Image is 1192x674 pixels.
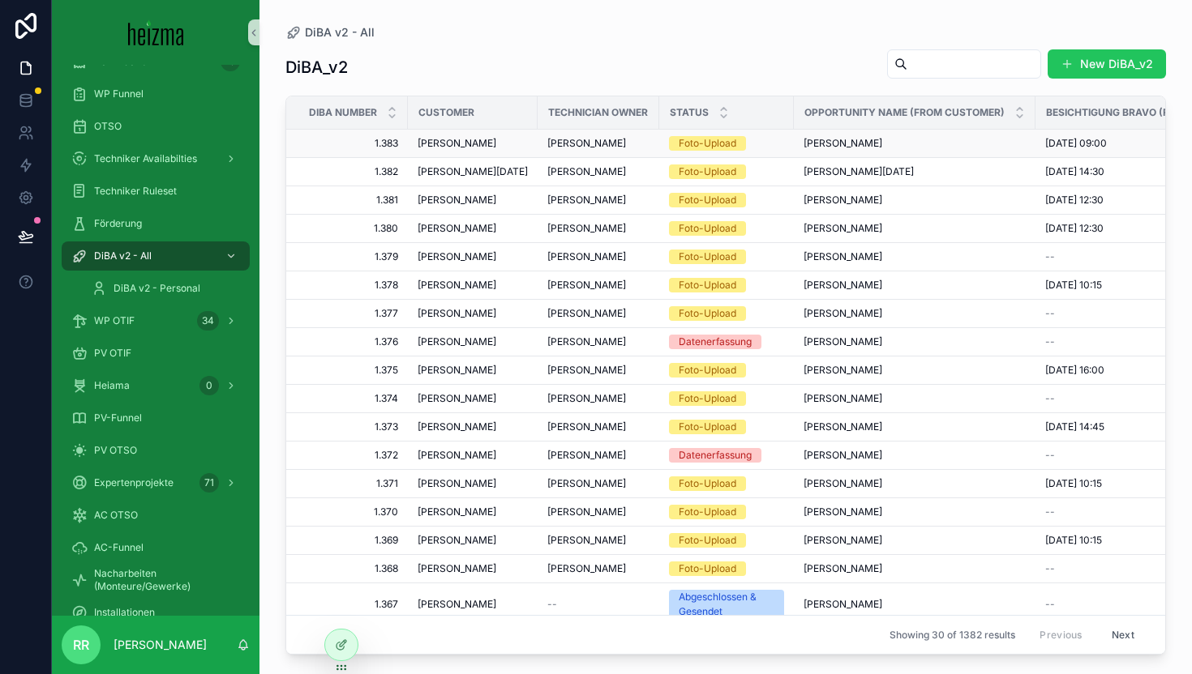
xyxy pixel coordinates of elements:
[679,250,736,264] div: Foto-Upload
[285,56,348,79] h1: DiBA_v2
[62,403,250,433] a: PV-Funnel
[547,335,626,348] span: [PERSON_NAME]
[547,307,650,320] a: [PERSON_NAME]
[94,217,142,230] span: Förderung
[418,106,474,119] span: Customer
[547,477,626,490] span: [PERSON_NAME]
[669,505,784,519] a: Foto-Upload
[547,598,650,611] a: --
[306,250,398,263] a: 1.379
[94,476,174,489] span: Expertenprojekte
[547,364,626,377] span: [PERSON_NAME]
[669,306,784,321] a: Foto-Upload
[804,222,1026,235] a: [PERSON_NAME]
[804,505,882,518] span: [PERSON_NAME]
[418,250,528,263] a: [PERSON_NAME]
[306,165,398,178] a: 1.382
[547,279,626,292] span: [PERSON_NAME]
[418,335,528,348] a: [PERSON_NAME]
[197,311,219,331] div: 34
[669,221,784,236] a: Foto-Upload
[306,137,398,150] a: 1.383
[547,449,626,462] span: [PERSON_NAME]
[418,534,528,547] a: [PERSON_NAME]
[94,444,137,457] span: PV OTSO
[804,562,1026,575] a: [PERSON_NAME]
[418,392,528,405] a: [PERSON_NAME]
[418,562,528,575] a: [PERSON_NAME]
[1045,505,1055,518] span: --
[669,335,784,349] a: Datenerfassung
[418,279,528,292] a: [PERSON_NAME]
[418,505,528,518] a: [PERSON_NAME]
[804,449,1026,462] a: [PERSON_NAME]
[804,137,882,150] span: [PERSON_NAME]
[306,562,398,575] a: 1.368
[94,412,142,424] span: PV-Funnel
[804,420,882,433] span: [PERSON_NAME]
[62,468,250,497] a: Expertenprojekte71
[306,505,398,518] a: 1.370
[679,136,736,151] div: Foto-Upload
[418,194,528,207] a: [PERSON_NAME]
[679,476,736,491] div: Foto-Upload
[1048,49,1166,79] button: New DiBA_v2
[418,279,496,292] span: [PERSON_NAME]
[804,106,1005,119] span: Opportunity Name (from Customer)
[128,19,184,45] img: App logo
[418,165,528,178] span: [PERSON_NAME][DATE]
[1045,279,1102,292] span: [DATE] 10:15
[418,364,528,377] a: [PERSON_NAME]
[306,194,398,207] span: 1.381
[418,137,496,150] span: [PERSON_NAME]
[418,222,496,235] span: [PERSON_NAME]
[547,505,650,518] a: [PERSON_NAME]
[306,534,398,547] a: 1.369
[669,561,784,576] a: Foto-Upload
[679,391,736,406] div: Foto-Upload
[306,364,398,377] span: 1.375
[1045,137,1107,150] span: [DATE] 09:00
[62,565,250,595] a: Nacharbeiten (Monteure/Gewerke)
[1045,250,1055,263] span: --
[309,106,377,119] span: DiBA Number
[418,477,496,490] span: [PERSON_NAME]
[669,476,784,491] a: Foto-Upload
[1045,562,1055,575] span: --
[1045,194,1104,207] span: [DATE] 12:30
[679,420,736,434] div: Foto-Upload
[94,567,234,593] span: Nacharbeiten (Monteure/Gewerke)
[669,391,784,406] a: Foto-Upload
[679,533,736,548] div: Foto-Upload
[547,598,557,611] span: --
[804,279,1026,292] a: [PERSON_NAME]
[804,194,1026,207] a: [PERSON_NAME]
[418,194,496,207] span: [PERSON_NAME]
[418,420,528,433] a: [PERSON_NAME]
[306,222,398,235] a: 1.380
[418,534,496,547] span: [PERSON_NAME]
[669,278,784,292] a: Foto-Upload
[306,477,398,490] span: 1.371
[94,250,152,262] span: DiBA v2 - All
[418,505,496,518] span: [PERSON_NAME]
[94,606,155,619] span: Installationen
[94,379,130,392] span: Heiama
[804,598,882,611] span: [PERSON_NAME]
[418,250,496,263] span: [PERSON_NAME]
[62,79,250,109] a: WP Funnel
[306,598,398,611] a: 1.367
[418,449,496,462] span: [PERSON_NAME]
[547,194,650,207] a: [PERSON_NAME]
[548,106,648,119] span: Technician Owner
[306,335,398,348] span: 1.376
[804,598,1026,611] a: [PERSON_NAME]
[669,448,784,463] a: Datenerfassung
[52,65,259,616] div: scrollable content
